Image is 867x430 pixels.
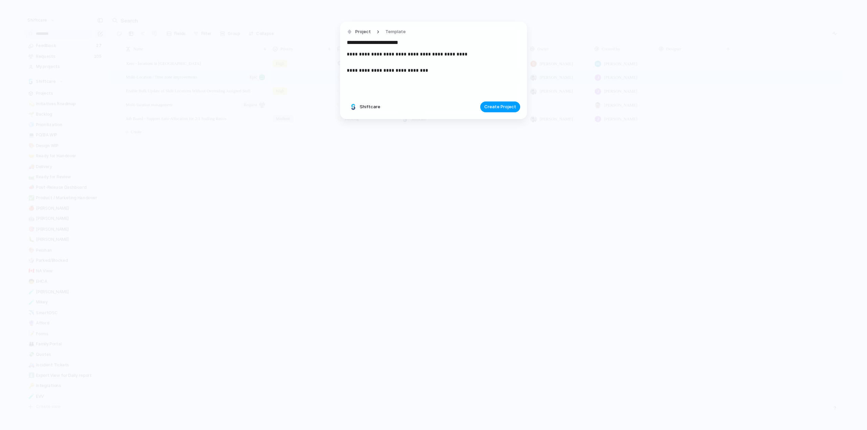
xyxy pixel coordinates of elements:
span: Create Project [484,104,516,110]
button: Template [381,27,410,37]
span: Template [385,28,406,35]
button: Create Project [480,101,520,112]
button: Project [345,27,373,37]
span: Project [355,28,371,35]
span: Shiftcare [360,104,380,110]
